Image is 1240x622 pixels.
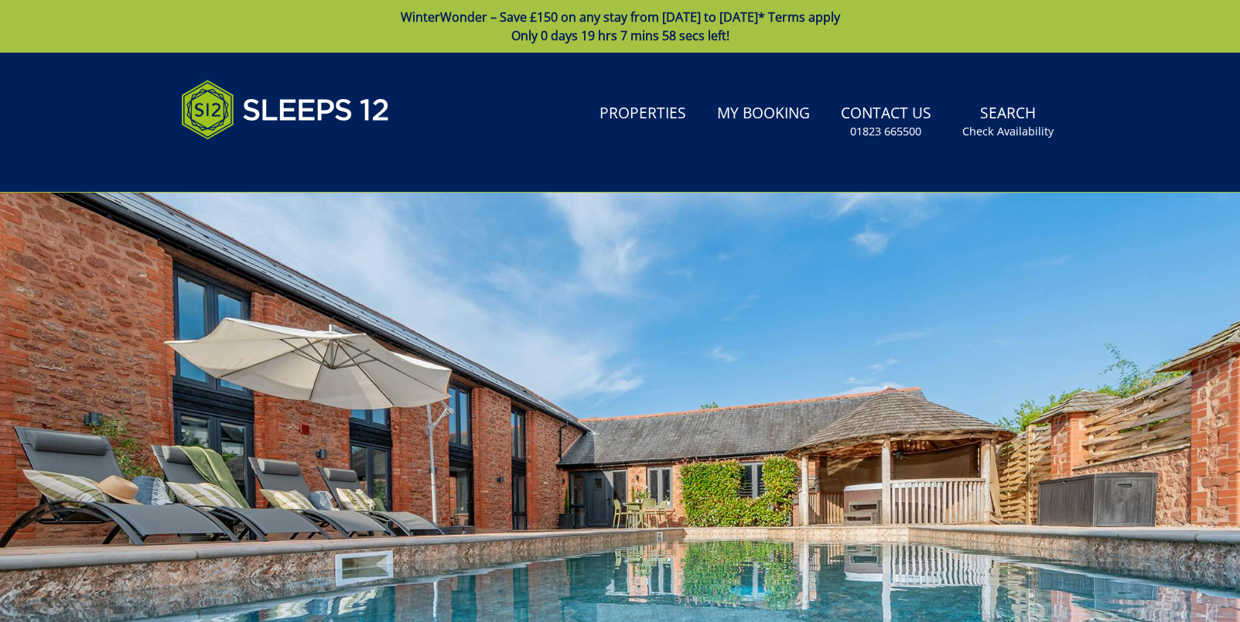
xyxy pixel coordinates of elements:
[173,158,336,171] iframe: Customer reviews powered by Trustpilot
[962,124,1054,139] small: Check Availability
[181,71,390,149] img: Sleeps 12
[956,97,1060,147] a: SearchCheck Availability
[711,97,816,132] a: My Booking
[850,124,921,139] small: 01823 665500
[511,27,729,44] span: Only 0 days 19 hrs 7 mins 58 secs left!
[835,97,938,147] a: Contact Us01823 665500
[593,97,692,132] a: Properties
